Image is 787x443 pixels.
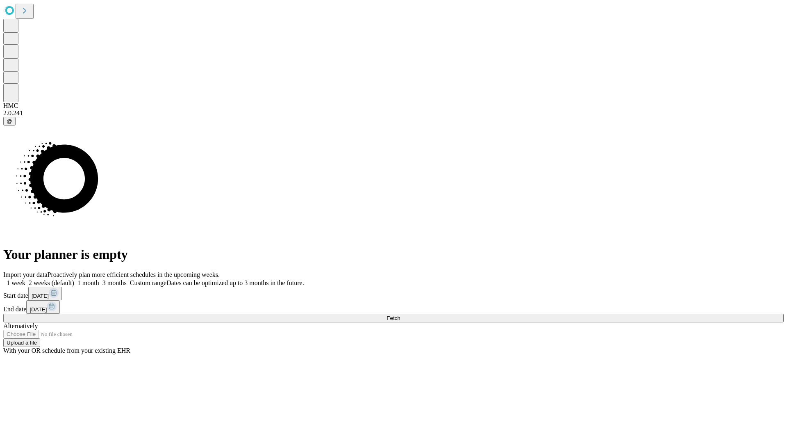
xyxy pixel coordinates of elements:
[30,306,47,313] span: [DATE]
[130,279,166,286] span: Custom range
[102,279,127,286] span: 3 months
[3,287,784,300] div: Start date
[32,293,49,299] span: [DATE]
[7,118,12,124] span: @
[166,279,304,286] span: Dates can be optimized up to 3 months in the future.
[77,279,99,286] span: 1 month
[3,117,16,126] button: @
[26,300,60,314] button: [DATE]
[3,314,784,322] button: Fetch
[29,279,74,286] span: 2 weeks (default)
[3,338,40,347] button: Upload a file
[48,271,220,278] span: Proactively plan more efficient schedules in the upcoming weeks.
[28,287,62,300] button: [DATE]
[3,271,48,278] span: Import your data
[3,347,130,354] span: With your OR schedule from your existing EHR
[3,247,784,262] h1: Your planner is empty
[3,102,784,110] div: HMC
[3,300,784,314] div: End date
[3,110,784,117] div: 2.0.241
[7,279,25,286] span: 1 week
[387,315,400,321] span: Fetch
[3,322,38,329] span: Alternatively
